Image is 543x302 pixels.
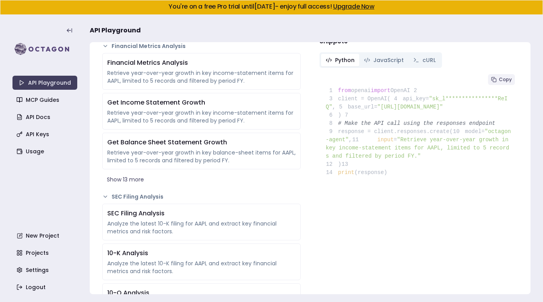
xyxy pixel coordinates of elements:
div: Retrieve year-over-year growth in key balance-sheet items for AAPL, limited to 5 records and filt... [107,149,296,164]
button: Copy [488,74,515,85]
span: , [349,137,352,143]
span: cURL [422,56,436,64]
a: API Docs [13,110,78,124]
div: 10-K Analysis [107,249,296,258]
span: , [332,104,335,110]
a: Upgrade Now [333,2,374,11]
span: OpenAI [390,87,410,94]
span: response = client.responses.create( [326,128,453,135]
div: 10-Q Analysis [107,288,296,298]
span: client = OpenAI( [326,96,390,102]
span: API Playground [90,26,141,35]
a: API Playground [12,76,77,90]
span: model= [465,128,484,135]
span: 2 [410,87,422,95]
a: Logout [13,280,78,294]
span: input [377,137,394,143]
span: Copy [499,76,512,83]
span: Python [335,56,355,64]
a: MCP Guides [13,93,78,107]
button: Show 13 more [102,172,301,187]
span: openai [351,87,371,94]
span: 8 [326,119,338,128]
span: print [338,169,355,176]
span: "[URL][DOMAIN_NAME]" [377,104,443,110]
span: api_key= [403,96,429,102]
span: "Retrieve year-over-year growth in key income-statement items for AAPL, limited to 5 records and ... [326,137,512,159]
div: Get Balance Sheet Statement Growth [107,138,296,147]
span: 9 [326,128,338,136]
span: 14 [326,169,338,177]
a: Usage [13,144,78,158]
span: 5 [335,103,348,111]
span: # Make the API call using the responses endpoint [338,120,495,126]
span: 4 [390,95,403,103]
h5: You're on a free Pro trial until [DATE] - enjoy full access! [7,4,536,10]
span: base_url= [348,104,378,110]
div: Retrieve year-over-year growth in key income-statement items for AAPL, limited to 5 records and f... [107,69,296,85]
span: 7 [341,111,354,119]
span: = [394,137,397,143]
span: 3 [326,95,338,103]
span: 11 [352,136,364,144]
span: 12 [326,160,338,169]
div: Analyze the latest 10-K filing for AAPL and extract key financial metrics and risk factors. [107,220,296,235]
img: logo-rect-yK7x_WSZ.svg [12,41,77,57]
div: Financial Metrics Analysis [107,58,296,68]
span: from [338,87,351,94]
a: Projects [13,246,78,260]
div: Retrieve year-over-year growth in key income-statement items for AAPL, limited to 5 records and f... [107,109,296,124]
span: 6 [326,111,338,119]
span: ) [326,112,341,118]
a: Settings [13,263,78,277]
button: SEC Filing Analysis [102,193,301,201]
span: 10 [453,128,465,136]
div: SEC Filing Analysis [107,209,296,218]
div: Get Income Statement Growth [107,98,296,107]
span: (response) [355,169,387,176]
span: JavaScript [373,56,404,64]
a: API Keys [13,127,78,141]
span: 1 [326,87,338,95]
a: New Project [13,229,78,243]
button: Financial Metrics Analysis [102,42,301,50]
span: import [371,87,390,94]
span: ) [326,161,341,167]
div: Analyze the latest 10-K filing for AAPL and extract key financial metrics and risk factors. [107,259,296,275]
span: 13 [341,160,354,169]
